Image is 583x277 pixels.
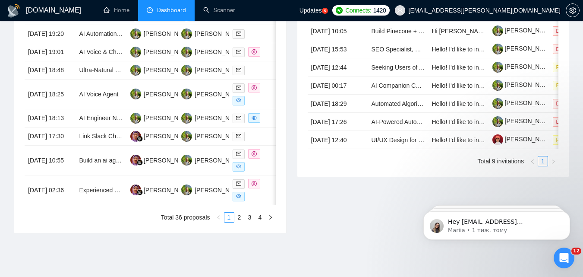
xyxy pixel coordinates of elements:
[551,159,556,164] span: right
[492,80,503,91] img: c1H6qaiLk507m81Kel3qbCiFt8nt3Oz5Wf3V5ZPF-dbGF4vCaOe6p03OfXLTzabAEe
[492,116,503,127] img: c1H6qaiLk507m81Kel3qbCiFt8nt3Oz5Wf3V5ZPF-dbGF4vCaOe6p03OfXLTzabAEe
[234,212,245,223] li: 2
[130,47,141,57] img: MK
[79,30,338,37] a: AI Automation Engineer – Recruitment Workflow (Voice AI, n8n, Twilio, Calendly, ATS Integration)
[308,58,368,76] td: [DATE] 12:44
[130,114,193,121] a: MK[PERSON_NAME]
[7,4,21,18] img: logo
[25,25,76,43] td: [DATE] 19:20
[553,117,580,127] span: Declined
[368,58,429,76] td: Seeking Users of AI Coding & Development Tools – Paid Survey
[216,215,221,220] span: left
[76,80,126,109] td: AI Voice Agent
[130,30,193,37] a: MK[PERSON_NAME]
[553,81,579,90] span: Pending
[566,7,579,14] span: setting
[336,7,343,14] img: upwork-logo.png
[236,67,241,73] span: mail
[368,113,429,131] td: AI-Powered Automation MVP Development with GPT-4, PDF, and Audio Integration
[79,157,193,164] a: Build an ai agent with emotional congnition
[492,134,503,145] img: c1wa5_LudpVABRnyLloU81aeEpqa1vxOV41RfPh2dqCVXDHvsDUB8L3FRFehKmHgOE
[236,151,241,156] span: mail
[566,3,580,17] button: setting
[268,215,273,220] span: right
[137,136,143,142] img: gigradar-bm.png
[76,61,126,80] td: Ultra-Natural Norwegian AI Voice Caller for Customer Service Automation
[553,136,582,143] a: Pending
[553,45,580,54] span: Declined
[553,82,582,89] a: Pending
[548,156,558,166] li: Next Page
[79,187,295,194] a: Experienced Developer for Advanced Telegram Chatbot (Telethon + OpenAI API)
[137,189,143,195] img: gigradar-bm.png
[79,133,174,140] a: Link Slack Channel to Custom GPT
[252,151,257,156] span: dollar
[25,127,76,146] td: [DATE] 17:30
[130,186,193,193] a: SM[PERSON_NAME]
[410,193,583,254] iframe: Intercom notifications повідомлення
[79,48,363,55] a: AI Voice & Chatbot Automation Engineer – Generative AI, [GEOGRAPHIC_DATA], [GEOGRAPHIC_DATA]
[130,89,141,99] img: MK
[492,98,503,109] img: c1H6qaiLk507m81Kel3qbCiFt8nt3Oz5Wf3V5ZPF-dbGF4vCaOe6p03OfXLTzabAEe
[252,181,257,186] span: dollar
[195,113,244,123] div: [PERSON_NAME]
[372,28,580,35] a: Build Pinecone + LangChain-Based Personal Memory System for AI Assistant
[372,64,543,71] a: Seeking Users of AI Coding & Development Tools – Paid Survey
[76,109,126,127] td: AI Engineer Needed for Innovative Project
[322,8,328,14] a: 5
[527,156,538,166] button: left
[245,212,255,223] li: 3
[161,212,210,223] li: Total 36 proposals
[492,25,503,36] img: c1H6qaiLk507m81Kel3qbCiFt8nt3Oz5Wf3V5ZPF-dbGF4vCaOe6p03OfXLTzabAEe
[25,146,76,175] td: [DATE] 10:55
[181,66,244,73] a: MK[PERSON_NAME]
[130,185,141,195] img: SM
[299,7,322,14] span: Updates
[181,156,244,163] a: MK[PERSON_NAME]
[553,63,579,72] span: Pending
[368,76,429,95] td: AI Companion Chatbot - App Production and Management Expert Needed
[25,43,76,61] td: [DATE] 19:01
[553,26,580,36] span: Declined
[214,212,224,223] li: Previous Page
[130,156,193,163] a: SM[PERSON_NAME]
[144,65,193,75] div: [PERSON_NAME]
[25,61,76,80] td: [DATE] 18:48
[397,7,403,13] span: user
[181,47,192,57] img: MK
[492,27,555,34] a: [PERSON_NAME]
[236,31,241,36] span: mail
[236,194,241,199] span: eye
[195,47,244,57] div: [PERSON_NAME]
[492,62,503,73] img: c1H6qaiLk507m81Kel3qbCiFt8nt3Oz5Wf3V5ZPF-dbGF4vCaOe6p03OfXLTzabAEe
[130,48,193,55] a: MK[PERSON_NAME]
[79,67,275,73] a: Ultra-Natural Norwegian AI Voice Caller for Customer Service Automation
[492,99,555,106] a: [PERSON_NAME]
[538,156,548,166] li: 1
[157,6,186,14] span: Dashboard
[252,115,257,121] span: eye
[530,159,535,164] span: left
[265,212,276,223] button: right
[144,47,193,57] div: [PERSON_NAME]
[181,155,192,166] img: MK
[130,113,141,124] img: MK
[236,115,241,121] span: mail
[492,136,555,143] a: [PERSON_NAME]
[144,29,193,38] div: [PERSON_NAME]
[144,156,193,165] div: [PERSON_NAME]
[252,85,257,90] span: dollar
[147,7,153,13] span: dashboard
[144,185,193,195] div: [PERSON_NAME]
[144,113,193,123] div: [PERSON_NAME]
[372,137,535,143] a: UI/UX Design for Simple CAD-Like 2D to 3D Conversion Tool
[236,85,241,90] span: mail
[368,95,429,113] td: Automated Algorithmic Trading Bot Development
[553,99,580,108] span: Declined
[195,89,244,99] div: [PERSON_NAME]
[130,65,141,76] img: MK
[195,29,244,38] div: [PERSON_NAME]
[181,131,192,142] img: MK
